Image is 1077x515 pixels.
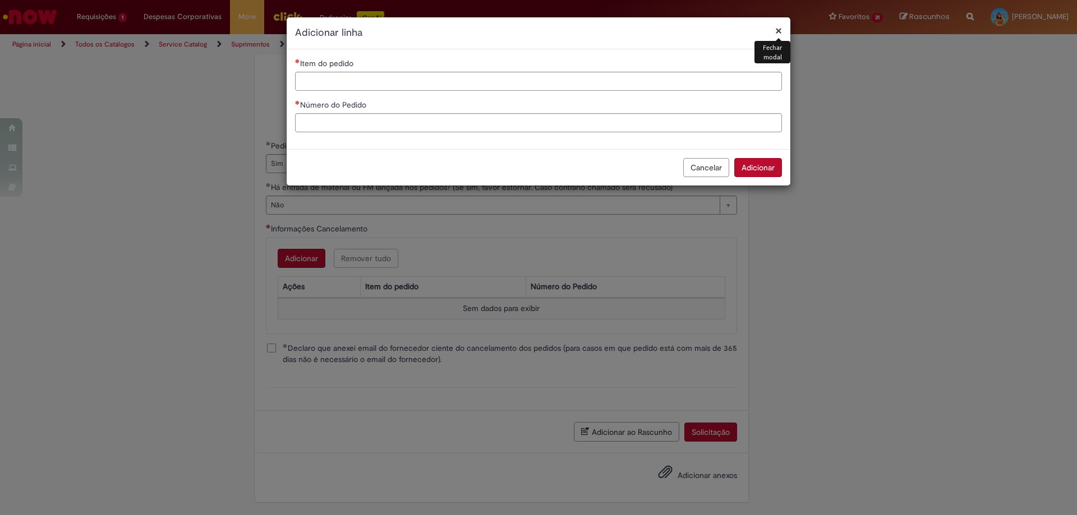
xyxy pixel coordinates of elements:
[683,158,729,177] button: Cancelar
[295,113,782,132] input: Número do Pedido
[754,41,790,63] div: Fechar modal
[734,158,782,177] button: Adicionar
[300,58,356,68] span: Item do pedido
[295,72,782,91] input: Item do pedido
[300,100,369,110] span: Número do Pedido
[775,25,782,36] button: Fechar modal
[295,100,300,105] span: Necessários
[295,26,782,40] h2: Adicionar linha
[295,59,300,63] span: Necessários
